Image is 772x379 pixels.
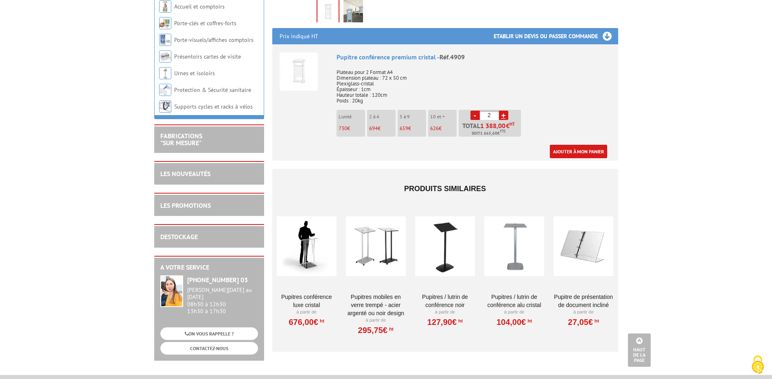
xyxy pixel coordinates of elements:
[346,317,406,324] p: À partir de
[159,67,171,79] img: Urnes et isoloirs
[159,50,171,63] img: Présentoirs cartes de visite
[339,125,347,132] span: 730
[369,114,396,120] p: 2 à 4
[748,355,768,375] img: Cookies (fenêtre modale)
[174,53,241,60] a: Présentoirs cartes de visite
[510,121,515,127] sup: HT
[174,86,251,94] a: Protection & Sécurité sanitaire
[187,287,258,301] div: [PERSON_NAME][DATE] au [DATE]
[160,342,258,355] a: CONTACTEZ-NOUS
[174,3,225,10] a: Accueil et comptoirs
[744,351,772,379] button: Cookies (fenêtre modale)
[159,100,171,113] img: Supports cycles et racks à vélos
[339,126,365,131] p: €
[400,114,426,120] p: 5 à 9
[553,309,613,316] p: À partir de
[160,201,211,209] a: LES PROMOTIONS
[159,84,171,96] img: Protection & Sécurité sanitaire
[430,126,457,131] p: €
[160,233,198,241] a: DESTOCKAGE
[160,132,202,147] a: FABRICATIONS"Sur Mesure"
[593,318,599,324] sup: HT
[174,103,253,110] a: Supports cycles et racks à vélos
[480,130,497,137] span: 1 665,60
[346,293,406,317] a: Pupitres mobiles en verre trempé - acier argenté ou noir Design
[337,52,611,62] div: Pupitre conférence premium cristal -
[484,309,544,316] p: À partir de
[187,287,258,315] div: 08h30 à 12h30 13h30 à 17h30
[472,130,506,137] span: Soit €
[277,293,337,309] a: Pupitres Conférence Luxe Cristal
[430,114,457,120] p: 10 et +
[174,70,215,77] a: Urnes et isoloirs
[358,328,394,333] a: 295,75€HT
[339,114,365,120] p: L'unité
[496,320,532,325] a: 104,00€HT
[553,293,613,309] a: Pupitre de présentation de document incliné
[400,125,408,132] span: 659
[174,20,236,27] a: Porte-clés et coffres-forts
[404,185,486,193] span: Produits similaires
[457,318,463,324] sup: HT
[568,320,599,325] a: 27,05€HT
[427,320,463,325] a: 127,90€HT
[277,309,337,316] p: À partir de
[430,125,439,132] span: 626
[500,129,506,133] sup: TTC
[415,293,475,309] a: Pupitres / lutrin de conférence Noir
[499,111,508,120] a: +
[160,327,258,340] a: ON VOUS RAPPELLE ?
[369,126,396,131] p: €
[160,170,210,178] a: LES NOUVEAUTÉS
[159,34,171,46] img: Porte-visuels/affiches comptoirs
[159,17,171,29] img: Porte-clés et coffres-forts
[415,309,475,316] p: À partir de
[280,52,318,91] img: Pupitre conférence premium cristal
[160,275,183,307] img: widget-service.jpg
[289,320,324,325] a: 676,00€HT
[628,333,651,367] a: Haut de la page
[160,264,258,271] h2: A votre service
[526,318,532,324] sup: HT
[337,64,611,104] p: Plateau pour 2 Format A4 Dimension plateau : 72 x 50 cm Plexiglass-cristal Épaisseur : 1cm Hauteu...
[387,326,394,332] sup: HT
[470,111,480,120] a: -
[280,28,318,44] p: Prix indiqué HT
[400,126,426,131] p: €
[187,276,248,284] strong: [PHONE_NUMBER] 03
[318,318,324,324] sup: HT
[480,122,506,129] span: 1 388,00
[369,125,378,132] span: 694
[440,53,465,61] span: Réf.4909
[484,293,544,309] a: Pupitres / lutrin de conférence Alu Cristal
[550,145,607,158] a: Ajouter à mon panier
[494,28,618,44] h3: Etablir un devis ou passer commande
[159,0,171,13] img: Accueil et comptoirs
[174,36,254,44] a: Porte-visuels/affiches comptoirs
[506,122,510,129] span: €
[461,122,521,137] p: Total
